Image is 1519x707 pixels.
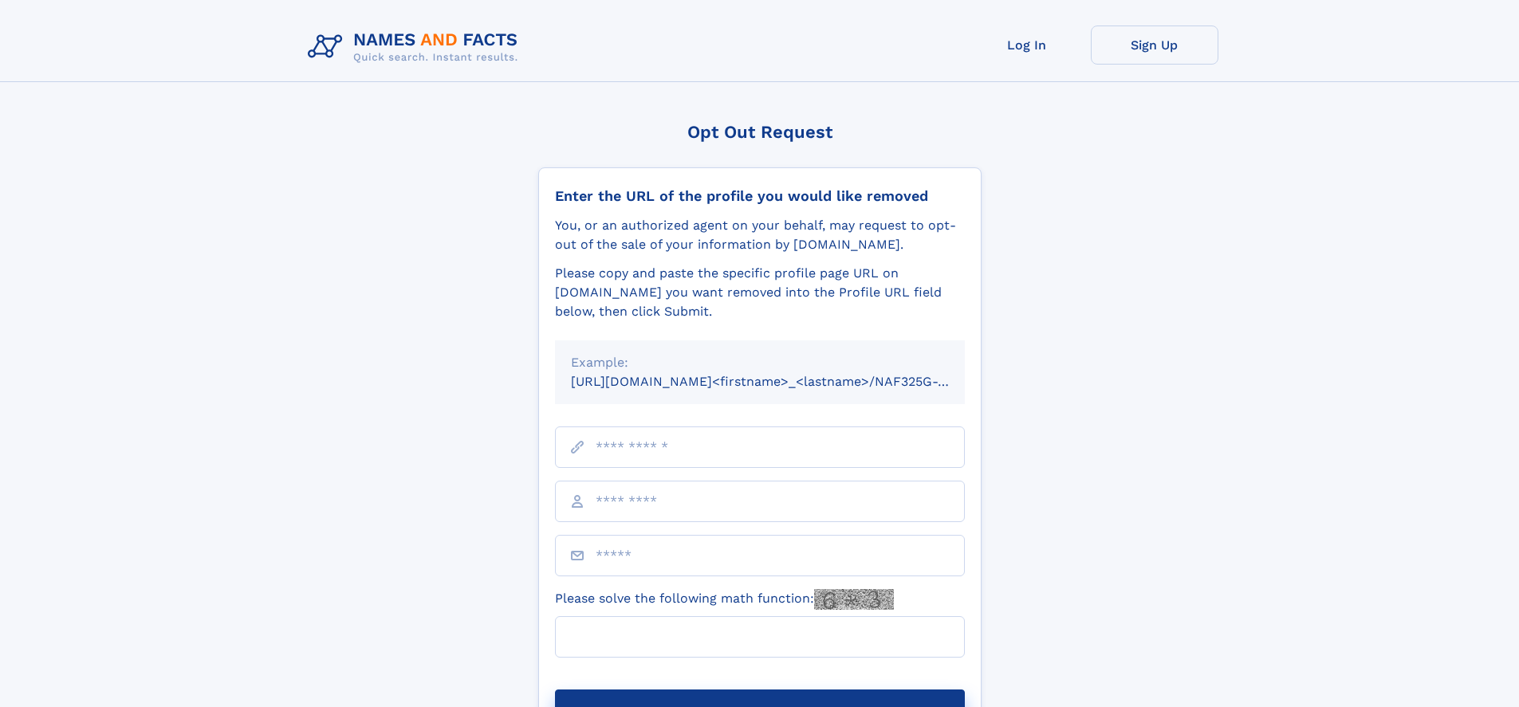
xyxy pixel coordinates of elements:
[571,374,995,389] small: [URL][DOMAIN_NAME]<firstname>_<lastname>/NAF325G-xxxxxxxx
[555,216,965,254] div: You, or an authorized agent on your behalf, may request to opt-out of the sale of your informatio...
[555,187,965,205] div: Enter the URL of the profile you would like removed
[571,353,949,372] div: Example:
[1091,26,1218,65] a: Sign Up
[963,26,1091,65] a: Log In
[301,26,531,69] img: Logo Names and Facts
[555,264,965,321] div: Please copy and paste the specific profile page URL on [DOMAIN_NAME] you want removed into the Pr...
[538,122,982,142] div: Opt Out Request
[555,589,894,610] label: Please solve the following math function:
